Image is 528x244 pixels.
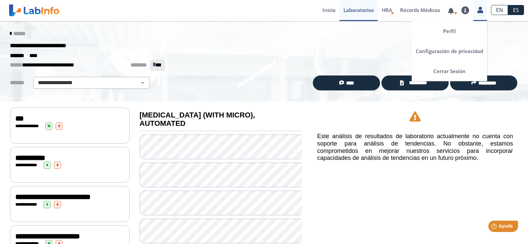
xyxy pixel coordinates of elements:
b: [MEDICAL_DATA] (WITH MICRO), AUTOMATED [140,111,255,128]
iframe: Help widget launcher [469,218,521,237]
h5: Este análisis de resultados de laboratorio actualmente no cuenta con soporte para análisis de ten... [317,133,513,162]
a: Configuración de privacidad [412,41,487,61]
a: ES [508,5,524,15]
a: Cerrar Sesión [412,61,487,81]
a: Perfil [412,21,487,41]
a: EN [491,5,508,15]
span: HRA [382,7,392,13]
